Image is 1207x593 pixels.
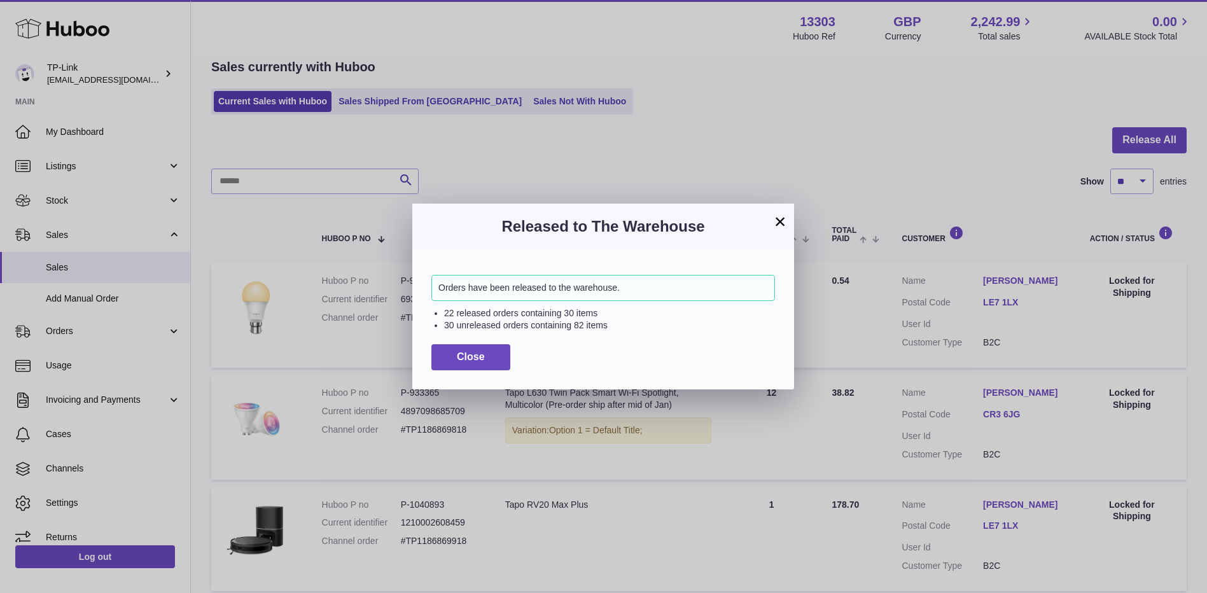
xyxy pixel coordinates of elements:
button: × [772,214,788,229]
span: Close [457,351,485,362]
button: Close [431,344,510,370]
li: 22 released orders containing 30 items [444,307,775,319]
h3: Released to The Warehouse [431,216,775,237]
li: 30 unreleased orders containing 82 items [444,319,775,331]
div: Orders have been released to the warehouse. [431,275,775,301]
